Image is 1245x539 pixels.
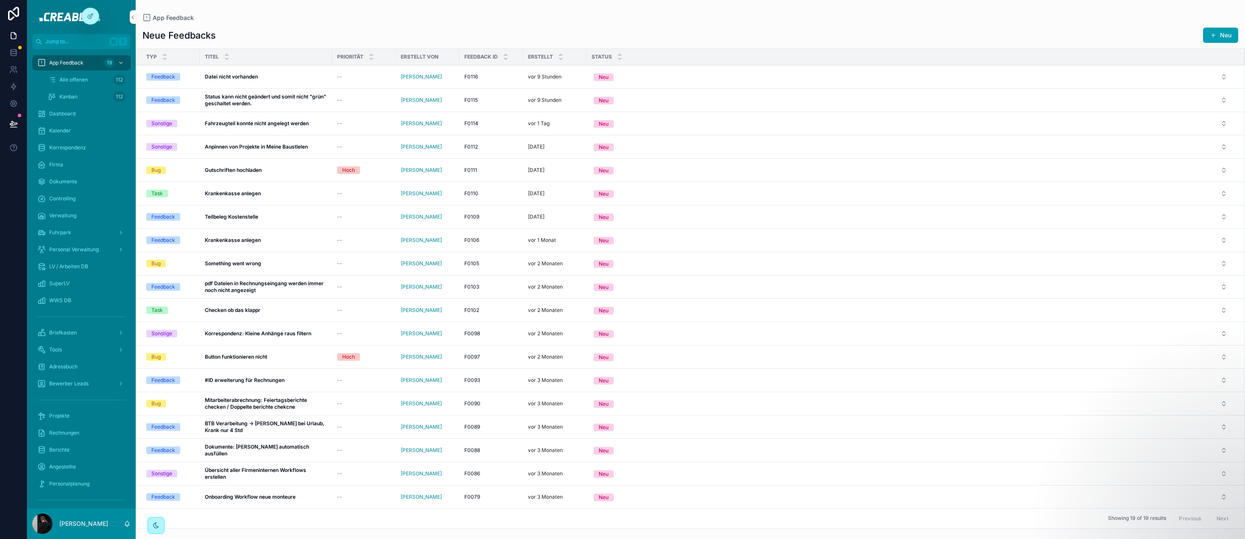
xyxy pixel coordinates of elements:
[205,190,327,197] a: Krankenkasse anlegen
[401,354,442,360] span: [PERSON_NAME]
[146,236,195,244] a: Feedback
[151,353,161,361] div: Bug
[586,69,1234,85] a: Select Button
[32,259,131,274] a: LV / Arbeiten DB
[151,283,175,291] div: Feedback
[146,423,195,431] a: Feedback
[49,329,77,336] span: Briefkasten
[599,354,609,361] div: Neu
[528,213,544,220] p: [DATE]
[528,400,581,407] a: vor 3 Monaten
[42,89,131,104] a: Kanban112
[146,213,195,221] a: Feedback
[337,120,342,127] span: --
[401,143,442,150] span: [PERSON_NAME]
[587,116,1234,131] button: Select Button
[586,419,1234,435] a: Select Button
[151,73,175,81] div: Feedback
[586,279,1234,295] a: Select Button
[151,376,175,384] div: Feedback
[464,354,480,360] span: F0097
[464,213,479,220] span: F0109
[587,93,1234,108] button: Select Button
[401,97,442,104] span: [PERSON_NAME]
[464,97,478,104] span: F0115
[599,284,609,291] div: Neu
[599,167,609,174] div: Neu
[599,377,609,385] div: Neu
[586,115,1234,132] a: Select Button
[205,307,260,313] strong: Checken ob das klappr
[151,423,175,431] div: Feedback
[401,237,442,244] span: [PERSON_NAME]
[146,143,195,151] a: Sonstige
[587,279,1234,295] button: Select Button
[205,330,327,337] a: Korrespondenz: Kleine Anhänge raus filtern
[401,73,442,80] a: [PERSON_NAME]
[205,93,327,107] a: Status kann nicht geändert und somit nicht "grün" geschaltet werden.
[528,284,581,290] a: vor 2 Monaten
[401,307,454,314] a: [PERSON_NAME]
[337,120,391,127] a: --
[401,330,442,337] a: [PERSON_NAME]
[337,73,342,80] span: --
[49,413,70,419] span: Projekte
[32,276,131,291] a: SuperLV
[49,144,86,151] span: Korrespondenz
[205,213,327,220] a: Teilbeleg Kostenstelle
[205,354,267,360] strong: Button funktionieren nicht
[599,307,609,314] div: Neu
[586,396,1234,412] a: Select Button
[586,92,1234,108] a: Select Button
[113,92,126,102] div: 112
[205,237,327,244] a: Krankenkasse anlegen
[586,162,1234,178] a: Select Button
[205,213,258,220] strong: Teilbeleg Kostenstelle
[401,73,454,80] a: [PERSON_NAME]
[205,143,327,150] a: Anpinnen von Projekte in Meine Baustlelen
[586,326,1234,342] a: Select Button
[599,73,609,81] div: Neu
[401,284,442,290] span: [PERSON_NAME]
[401,190,454,197] a: [PERSON_NAME]
[205,307,327,314] a: Checken ob das klappr
[337,353,391,361] a: Hoch
[151,143,172,151] div: Sonstige
[32,408,131,424] a: Projekte
[586,372,1234,388] a: Select Button
[528,260,581,267] a: vor 2 Monaten
[146,166,195,174] a: Bug
[32,140,131,155] a: Korrespondenz
[464,330,518,337] a: F0098
[337,424,391,430] a: --
[337,97,391,104] a: --
[401,167,442,174] span: [PERSON_NAME]
[528,143,544,150] p: [DATE]
[401,354,454,360] a: [PERSON_NAME]
[401,307,442,314] span: [PERSON_NAME]
[528,237,581,244] a: vor 1 Monat
[528,73,561,80] p: vor 9 Stunden
[146,96,195,104] a: Feedback
[32,174,131,189] a: Dokumente
[146,120,195,127] a: Sonstige
[587,69,1234,84] button: Select Button
[401,120,454,127] a: [PERSON_NAME]
[464,307,479,314] span: F0102
[151,166,161,174] div: Bug
[464,190,478,197] span: F0110
[337,143,391,150] a: --
[528,120,550,127] p: vor 1 Tag
[49,127,71,134] span: Kalender
[146,400,195,407] a: Bug
[1203,28,1238,43] button: Neu
[337,166,391,174] a: Hoch
[146,376,195,384] a: Feedback
[401,377,442,384] span: [PERSON_NAME]
[142,14,194,22] a: App Feedback
[337,400,342,407] span: --
[464,260,479,267] span: F0105
[528,400,563,407] p: vor 3 Monaten
[586,139,1234,155] a: Select Button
